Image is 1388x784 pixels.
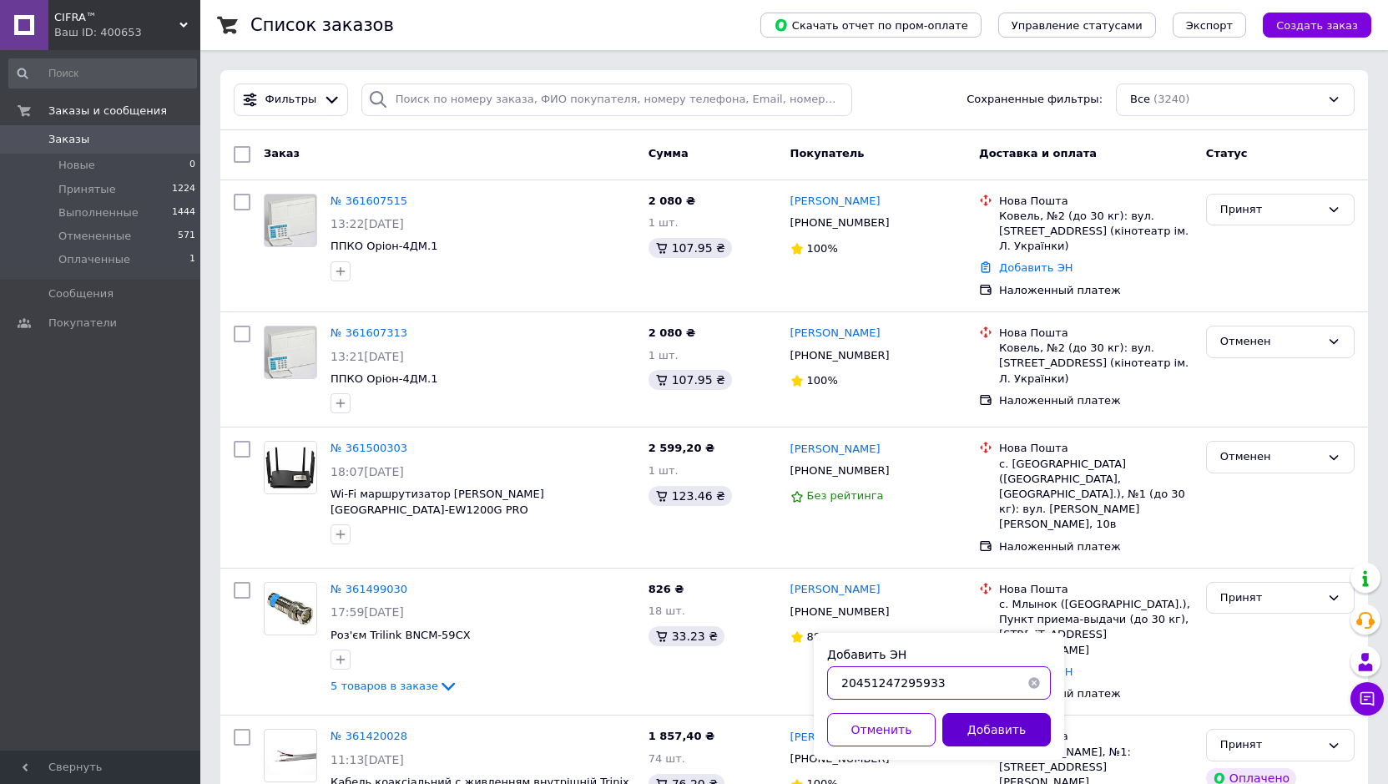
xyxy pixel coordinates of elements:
[979,147,1097,159] span: Доставка и оплата
[1153,93,1189,105] span: (3240)
[58,229,131,244] span: Отмененные
[807,630,831,643] span: 88%
[649,730,714,742] span: 1 857,40 ₴
[827,713,936,746] button: Отменить
[1173,13,1246,38] button: Экспорт
[54,10,179,25] span: CIFRA™
[790,730,881,746] a: [PERSON_NAME]
[172,205,195,220] span: 1444
[649,238,732,258] div: 107.95 ₴
[54,25,200,40] div: Ваш ID: 400653
[331,605,404,619] span: 17:59[DATE]
[331,240,437,252] a: ППКО Оріон-4ДМ.1
[649,604,685,617] span: 18 шт.
[58,158,95,173] span: Новые
[1246,18,1371,31] a: Создать заказ
[331,465,404,478] span: 18:07[DATE]
[774,18,968,33] span: Скачать отчет по пром-оплате
[265,92,317,108] span: Фильтры
[998,13,1156,38] button: Управление статусами
[1012,19,1143,32] span: Управление статусами
[331,350,404,363] span: 13:21[DATE]
[331,680,458,692] a: 5 товаров в заказе
[1220,736,1320,754] div: Принят
[787,345,893,367] div: [PHONE_NUMBER]
[999,393,1193,408] div: Наложенный платеж
[264,194,317,247] a: Фото товару
[790,147,865,159] span: Покупатель
[999,441,1193,456] div: Нова Пошта
[942,713,1051,746] button: Добавить
[649,326,695,339] span: 2 080 ₴
[787,460,893,482] div: [PHONE_NUMBER]
[331,217,404,230] span: 13:22[DATE]
[999,261,1073,274] a: Добавить ЭН
[1276,19,1358,32] span: Создать заказ
[790,194,881,210] a: [PERSON_NAME]
[649,349,679,362] span: 1 шт.
[361,83,852,116] input: Поиск по номеру заказа, ФИО покупателя, номеру телефона, Email, номеру накладной
[807,374,838,387] span: 100%
[807,489,884,502] span: Без рейтинга
[264,441,317,494] a: Фото товару
[827,648,906,661] label: Добавить ЭН
[1220,201,1320,219] div: Принят
[1130,92,1150,108] span: Все
[8,58,197,89] input: Поиск
[189,158,195,173] span: 0
[999,209,1193,255] div: Ковель, №2 (до 30 кг): вул. [STREET_ADDRESS] (кінотеатр ім. Л. Українки)
[790,442,881,458] a: [PERSON_NAME]
[649,626,724,646] div: 33.23 ₴
[649,752,685,765] span: 74 шт.
[999,597,1193,658] div: с. Млынок ([GEOGRAPHIC_DATA].), Пункт приема-выдачи (до 30 кг), [STREET_ADDRESS][PERSON_NAME]
[331,488,544,516] a: Wi-Fi маршрутизатор [PERSON_NAME][GEOGRAPHIC_DATA]-EW1200G PRO
[48,316,117,331] span: Покупатели
[1220,333,1320,351] div: Отменен
[649,486,732,506] div: 123.46 ₴
[264,729,317,782] a: Фото товару
[649,147,689,159] span: Сумма
[178,229,195,244] span: 571
[266,583,315,635] img: Фото товару
[1350,682,1384,716] button: Чат с покупателем
[172,182,195,197] span: 1224
[58,205,139,220] span: Выполненные
[787,601,893,623] div: [PHONE_NUMBER]
[265,326,316,378] img: Фото товару
[331,195,407,207] a: № 361607515
[264,326,317,379] a: Фото товару
[1017,666,1051,700] button: Очистить
[48,286,114,301] span: Сообщения
[265,195,316,246] img: Фото товару
[999,582,1193,597] div: Нова Пошта
[790,582,881,598] a: [PERSON_NAME]
[999,729,1193,744] div: Нова Пошта
[331,680,438,692] span: 5 товаров в заказе
[331,583,407,595] a: № 361499030
[331,442,407,454] a: № 361500303
[265,737,316,775] img: Фото товару
[48,132,89,147] span: Заказы
[999,341,1193,387] div: Ковель, №2 (до 30 кг): вул. [STREET_ADDRESS] (кінотеатр ім. Л. Українки)
[1220,448,1320,466] div: Отменен
[189,252,195,267] span: 1
[331,326,407,339] a: № 361607313
[1206,147,1248,159] span: Статус
[787,748,893,770] div: [PHONE_NUMBER]
[999,686,1193,701] div: Наложенный платеж
[58,252,130,267] span: Оплаченные
[999,457,1193,533] div: с. [GEOGRAPHIC_DATA] ([GEOGRAPHIC_DATA], [GEOGRAPHIC_DATA].), №1 (до 30 кг): вул. [PERSON_NAME] [...
[331,372,437,385] a: ППКО Оріон-4ДМ.1
[48,104,167,119] span: Заказы и сообщения
[999,539,1193,554] div: Наложенный платеж
[649,464,679,477] span: 1 шт.
[999,283,1193,298] div: Наложенный платеж
[790,326,881,341] a: [PERSON_NAME]
[649,216,679,229] span: 1 шт.
[649,442,714,454] span: 2 599,20 ₴
[250,15,394,35] h1: Список заказов
[331,730,407,742] a: № 361420028
[331,629,471,641] span: Роз'єм Trilink BNCM-59CX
